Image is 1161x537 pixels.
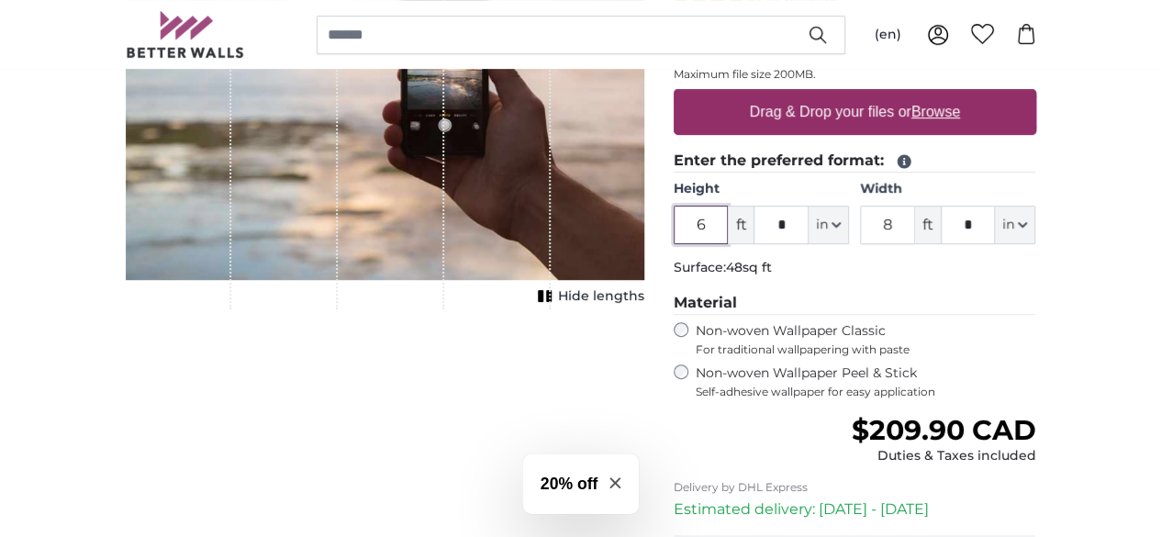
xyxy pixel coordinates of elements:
[995,206,1035,244] button: in
[674,498,1036,520] p: Estimated delivery: [DATE] - [DATE]
[674,292,1036,315] legend: Material
[696,385,1036,399] span: Self-adhesive wallpaper for easy application
[674,480,1036,495] p: Delivery by DHL Express
[851,413,1035,447] span: $209.90 CAD
[860,180,1035,198] label: Width
[1002,216,1014,234] span: in
[674,180,849,198] label: Height
[911,104,960,119] u: Browse
[809,206,849,244] button: in
[726,259,772,275] span: 48sq ft
[851,447,1035,465] div: Duties & Taxes included
[674,67,1036,82] p: Maximum file size 200MB.
[860,18,916,51] button: (en)
[742,94,966,130] label: Drag & Drop your files or
[674,259,1036,277] p: Surface:
[728,206,754,244] span: ft
[915,206,941,244] span: ft
[674,150,1036,173] legend: Enter the preferred format:
[816,216,828,234] span: in
[696,364,1036,399] label: Non-woven Wallpaper Peel & Stick
[696,342,1036,357] span: For traditional wallpapering with paste
[696,322,1036,357] label: Non-woven Wallpaper Classic
[126,11,245,58] img: Betterwalls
